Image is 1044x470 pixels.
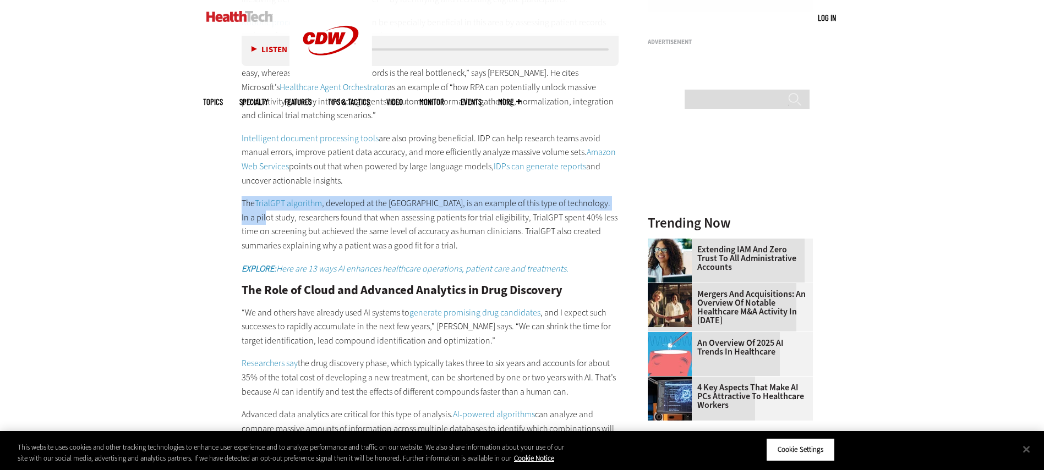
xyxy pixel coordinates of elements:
a: Events [461,98,482,106]
div: User menu [818,12,836,24]
a: Desktop monitor with brain AI concept [648,377,697,385]
a: Log in [818,13,836,23]
p: “We and others have already used AI systems to , and I expect such successes to rapidly accumulat... [242,306,619,348]
span: Topics [203,98,223,106]
button: Cookie Settings [766,438,835,461]
p: are also proving beneficial. IDP can help research teams avoid manual errors, improve patient dat... [242,131,619,187]
img: Home [206,11,273,22]
a: business leaders shake hands in conference room [648,283,697,292]
a: Tips & Tactics [328,98,370,106]
p: the drug discovery phase, which typically takes three to six years and accounts for about 35% of ... [242,356,619,399]
img: illustration of computer chip being put inside head with waves [648,332,692,376]
a: An Overview of 2025 AI Trends in Healthcare [648,339,806,356]
img: business leaders shake hands in conference room [648,283,692,327]
button: Close [1014,437,1038,461]
a: AI-powered algorithms [453,408,535,420]
strong: EXPLORE: [242,263,276,274]
img: Administrative assistant [648,239,692,283]
span: More [498,98,521,106]
a: EXPLORE:Here are 13 ways AI enhances healthcare operations, patient care and treatments. [242,263,569,274]
a: 4 Key Aspects That Make AI PCs Attractive to Healthcare Workers [648,383,806,410]
em: Here are 13 ways AI enhances healthcare operations, patient care and treatments. [242,263,569,274]
a: IDPs can generate reports [494,161,586,172]
a: Video [386,98,403,106]
div: This website uses cookies and other tracking technologies to enhance user experience and to analy... [18,442,574,463]
h3: Trending Now [648,216,813,230]
a: Mergers and Acquisitions: An Overview of Notable Healthcare M&A Activity in [DATE] [648,290,806,325]
span: Specialty [239,98,268,106]
a: illustration of computer chip being put inside head with waves [648,332,697,341]
a: MonITor [419,98,444,106]
a: generate promising drug candidates [409,307,540,318]
a: Extending IAM and Zero Trust to All Administrative Accounts [648,245,806,272]
img: Desktop monitor with brain AI concept [648,377,692,421]
a: CDW [289,73,372,84]
a: Features [285,98,311,106]
a: Researchers say [242,357,298,369]
iframe: advertisement [648,49,813,187]
p: Advanced data analytics are critical for this type of analysis. can analyze and compare massive a... [242,407,619,450]
p: The , developed at the [GEOGRAPHIC_DATA], is an example of this type of technology. In a pilot st... [242,196,619,252]
a: TrialGPT algorithm [255,197,322,209]
a: More information about your privacy [514,454,554,463]
h2: The Role of Cloud and Advanced Analytics in Drug Discovery [242,284,619,296]
a: Administrative assistant [648,239,697,247]
a: Intelligent document processing tools [242,132,379,144]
